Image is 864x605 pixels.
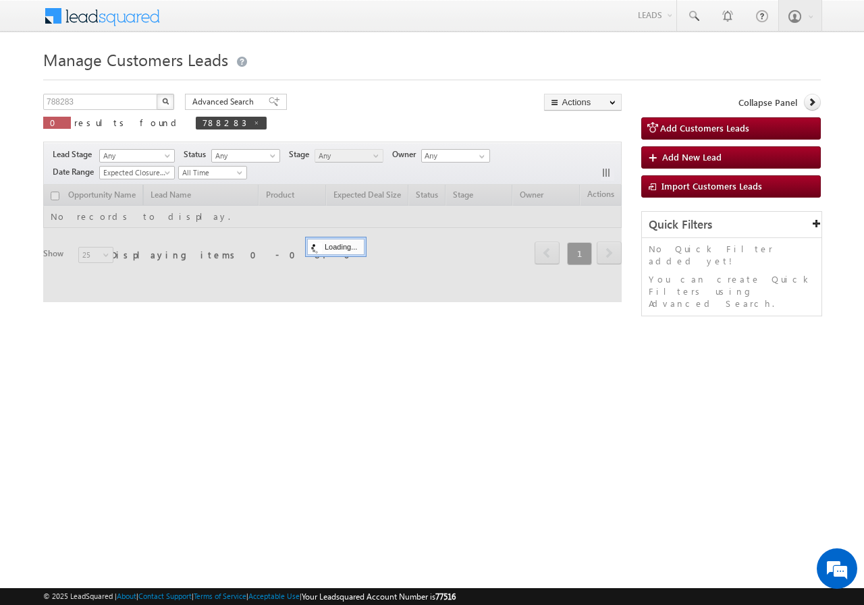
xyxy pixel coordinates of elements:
span: © 2025 LeadSquared | | | | | [43,590,456,603]
span: Any [315,150,379,162]
span: Any [212,150,276,162]
a: Any [211,149,280,163]
span: Manage Customers Leads [43,49,228,70]
span: All Time [179,167,243,179]
span: results found [74,117,182,128]
span: Lead Stage [53,148,97,161]
span: Add New Lead [662,151,722,163]
span: Any [100,150,170,162]
input: Type to Search [421,149,490,163]
div: Loading... [307,239,364,255]
p: No Quick Filter added yet! [649,243,815,267]
a: Any [315,149,383,163]
a: All Time [178,166,247,179]
a: Expected Closure Date [99,166,175,179]
span: 788283 [202,117,246,128]
a: About [117,592,136,600]
a: Terms of Service [194,592,246,600]
span: Stage [289,148,315,161]
div: Quick Filters [642,212,821,238]
a: Contact Support [138,592,192,600]
span: Your Leadsquared Account Number is [302,592,456,602]
button: Actions [544,94,622,111]
span: Import Customers Leads [661,180,762,192]
span: Status [184,148,211,161]
span: Date Range [53,166,99,178]
span: Expected Closure Date [100,167,170,179]
a: Show All Items [472,150,489,163]
span: 77516 [435,592,456,602]
p: You can create Quick Filters using Advanced Search. [649,273,815,310]
img: Search [162,98,169,105]
span: 0 [50,117,64,128]
a: Acceptable Use [248,592,300,600]
a: Any [99,149,175,163]
span: Collapse Panel [738,96,797,109]
span: Advanced Search [192,96,258,108]
span: Add Customers Leads [660,122,749,134]
span: Owner [392,148,421,161]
